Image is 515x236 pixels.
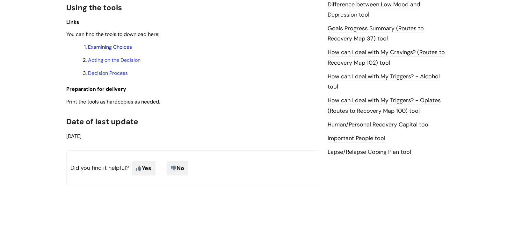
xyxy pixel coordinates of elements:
a: Lapse/Relapse Coping Plan tool [328,148,411,156]
a: Decision Process [88,70,128,76]
span: Print the tools as hardcopies as needed. [66,98,160,105]
a: How can I deal with My Triggers? - Alcohol tool [328,73,440,91]
span: Using the tools [66,3,122,12]
a: Important People tool [328,134,385,143]
a: Acting on the Decision [88,57,141,63]
a: Difference between Low Mood and Depression tool [328,1,420,19]
a: How can I deal with My Cravings? (Routes to Recovery Map 102) tool [328,48,445,67]
span: Yes [132,161,156,175]
span: [DATE] [66,133,82,139]
span: You can find the tools to download here: [66,31,159,38]
p: Did you find it helpful? [66,150,318,186]
a: Examining Choices [88,44,132,50]
span: Preparation for delivery [66,86,126,92]
a: Goals Progress Summary (Routes to Recovery Map 37) tool [328,25,424,43]
span: No [167,161,188,175]
span: Date of last update [66,117,138,126]
a: How can I deal with My Triggers? - Opiates (Routes to Recovery Map 100) tool [328,97,441,115]
span: Links [66,19,79,25]
a: Human/Personal Recovery Capital tool [328,121,430,129]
